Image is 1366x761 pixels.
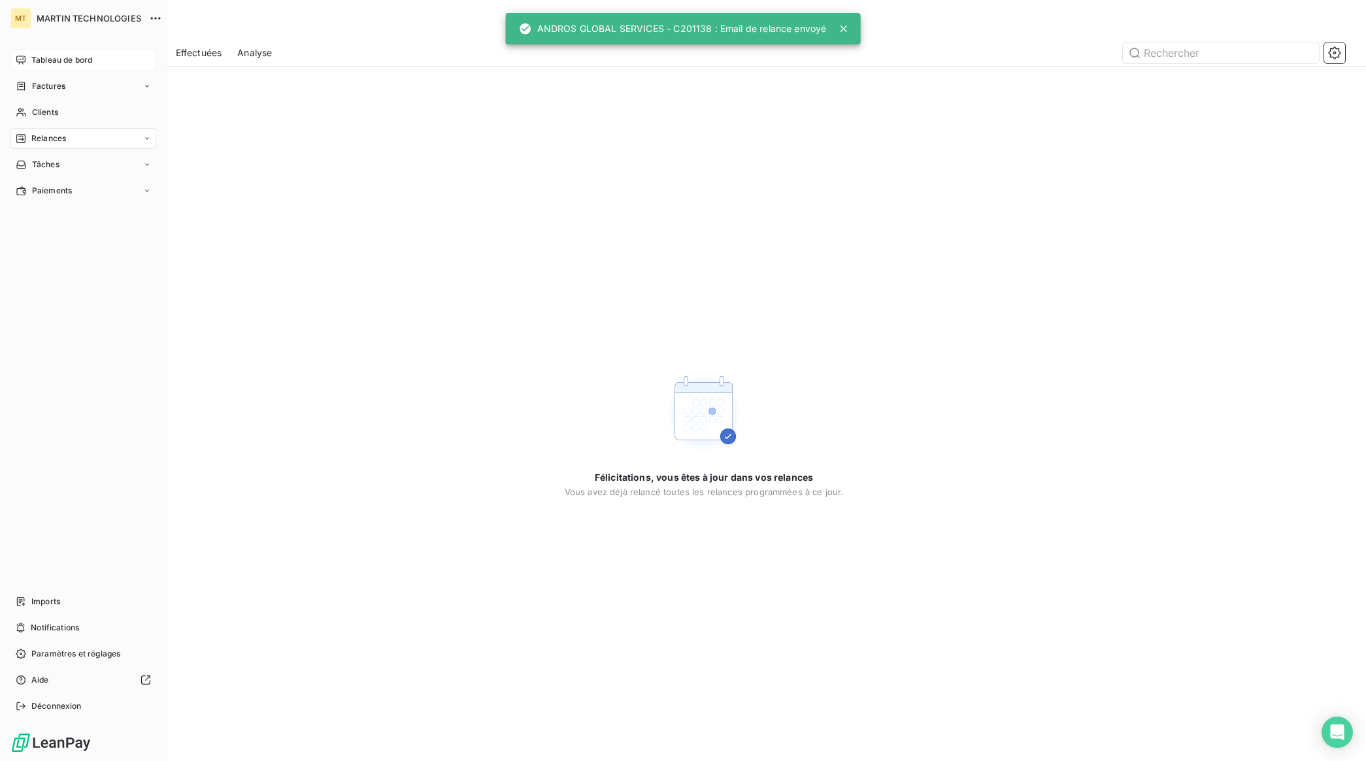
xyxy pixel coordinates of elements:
[31,596,60,607] span: Imports
[10,8,31,29] div: MT
[237,46,272,59] span: Analyse
[31,54,92,66] span: Tableau de bord
[176,46,222,59] span: Effectuées
[32,185,72,197] span: Paiements
[31,674,49,686] span: Aide
[32,80,65,92] span: Factures
[565,487,844,497] span: Vous avez déjà relancé toutes les relances programmées à ce jour.
[1123,42,1319,63] input: Rechercher
[32,106,58,118] span: Clients
[32,159,59,170] span: Tâches
[10,732,92,753] img: Logo LeanPay
[31,700,82,712] span: Déconnexion
[595,471,813,484] span: Félicitations, vous êtes à jour dans vos relances
[31,133,66,144] span: Relances
[37,13,141,24] span: MARTIN TECHNOLOGIES
[31,622,79,634] span: Notifications
[31,648,120,660] span: Paramètres et réglages
[1322,717,1353,748] div: Open Intercom Messenger
[519,17,827,40] div: ANDROS GLOBAL SERVICES - C201138 : Email de relance envoyé
[10,670,156,690] a: Aide
[662,372,746,455] img: Empty state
